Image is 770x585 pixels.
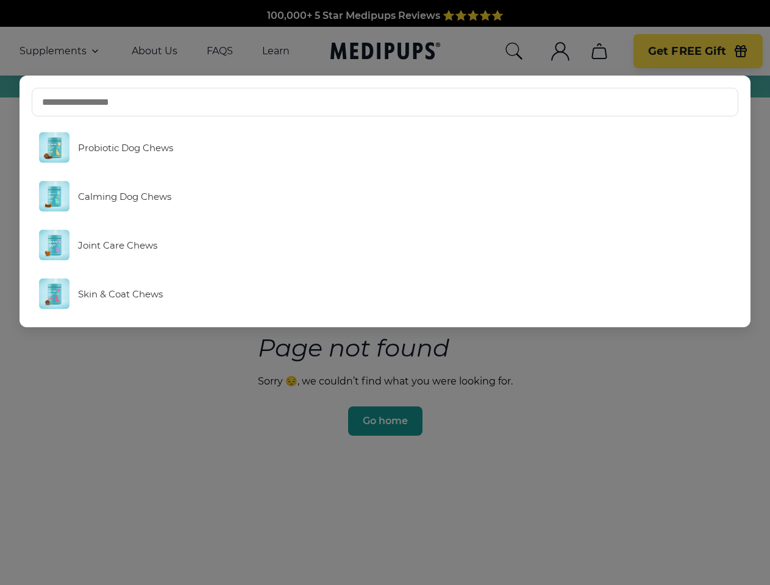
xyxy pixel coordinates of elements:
[78,191,171,202] span: Calming Dog Chews
[39,278,70,309] img: Skin & Coat Chews
[32,224,739,266] a: Joint Care Chews
[78,239,157,251] span: Joint Care Chews
[39,132,70,163] img: Probiotic Dog Chews
[39,230,70,260] img: Joint Care Chews
[78,142,173,154] span: Probiotic Dog Chews
[39,181,70,211] img: Calming Dog Chews
[32,175,739,218] a: Calming Dog Chews
[32,126,739,169] a: Probiotic Dog Chews
[32,272,739,315] a: Skin & Coat Chews
[78,288,163,300] span: Skin & Coat Chews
